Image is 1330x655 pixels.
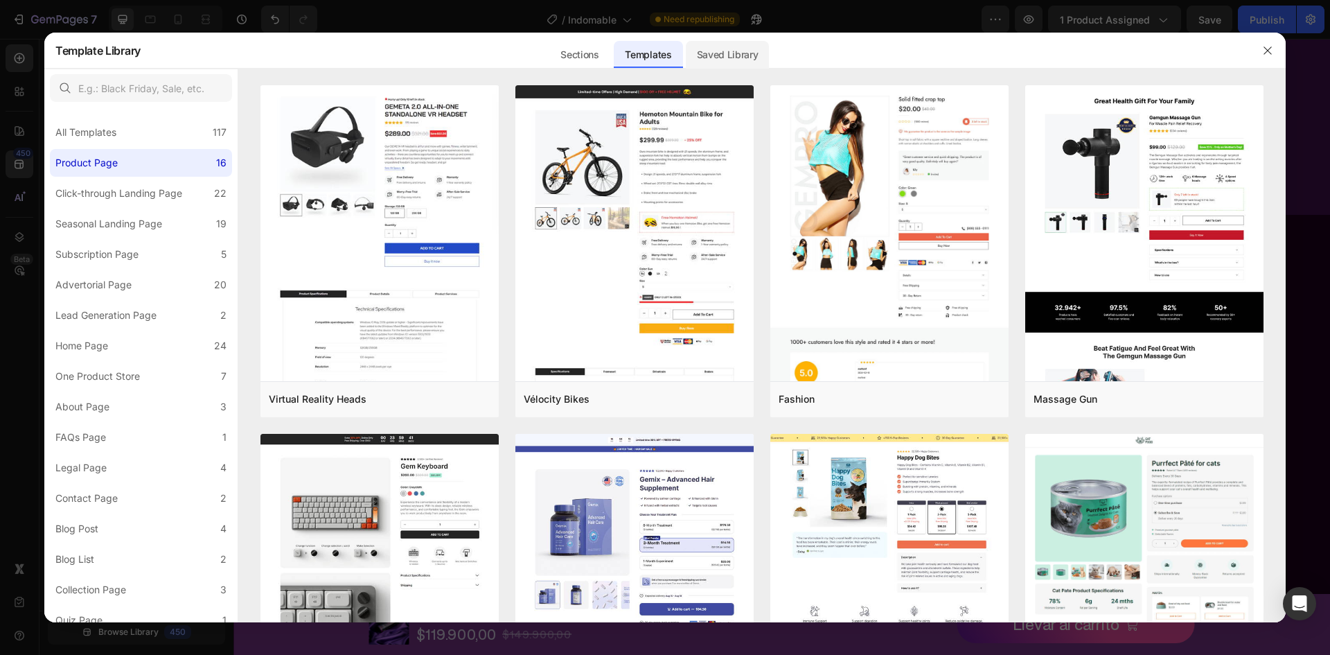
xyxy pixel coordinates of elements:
div: 7 [221,368,227,385]
div: Open Intercom Messenger [1283,587,1316,620]
p: Sí. Están diseñados para adaptarse a diferentes tipos [PERSON_NAME], incluso las secas o mixtas, ... [351,354,746,435]
div: 19 [216,216,227,232]
div: 3 [220,582,227,598]
div: Quiz Page [55,612,103,629]
div: 1 [222,612,227,629]
div: Advertorial Page [55,277,132,293]
div: 4 [220,460,227,476]
button: Llevar al carrito [724,567,961,604]
div: About Page [55,399,109,415]
div: $149.900,00 [267,587,339,604]
p: Siente [591,68,631,83]
p: Disfruta de su textura sedosa, aroma sutil y brillo magnético. [562,94,737,124]
div: $119.900,00 [181,586,265,605]
p: ¿Los productos Femine son aptos para todo tipo [PERSON_NAME]? [357,289,711,322]
div: FAQs Page [55,429,106,446]
div: Click-through Landing Page [55,185,182,202]
strong: F.A.Q [496,231,531,250]
h1: Indomable [181,566,409,586]
div: All Templates [55,124,116,141]
div: Contact Page [55,490,118,507]
div: Home Page [55,338,108,354]
p: ¿En cuánto tiempo empezaré a ver resultados? [357,466,685,483]
div: Blog List [55,551,94,568]
div: 2 [220,551,227,568]
h2: Template Library [55,33,141,69]
div: 2 [220,490,227,507]
div: Collection Page [55,582,126,598]
div: Vélocity Bikes [524,391,589,408]
div: Subscription Page [55,246,139,263]
div: Blog Post [55,521,98,537]
div: One Product Store [55,368,140,385]
div: Sections [549,41,610,69]
div: Lead Generation Page [55,307,157,324]
div: 117 [213,124,227,141]
div: Product Page [55,155,118,171]
div: 2 [220,307,227,324]
div: 20 [214,277,227,293]
div: Massage Gun [1034,391,1097,408]
div: 1 [222,429,227,446]
div: Virtual Reality Heads [269,391,366,408]
div: Llevar al carrito [779,575,886,595]
div: 22 [214,185,227,202]
div: Legal Page [55,460,107,476]
div: Saved Library [686,41,770,69]
div: 5 [221,246,227,263]
input: E.g.: Black Friday, Sale, etc. [50,74,232,102]
div: 3 [220,399,227,415]
div: Seasonal Landing Page [55,216,162,232]
div: 4 [220,521,227,537]
div: 24 [214,338,227,354]
div: Templates [614,41,682,69]
div: 16 [216,155,227,171]
div: Fashion [779,391,815,408]
p: ¿Puedo tener alguna [MEDICAL_DATA]? [357,521,631,537]
p: indomable [496,232,601,249]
